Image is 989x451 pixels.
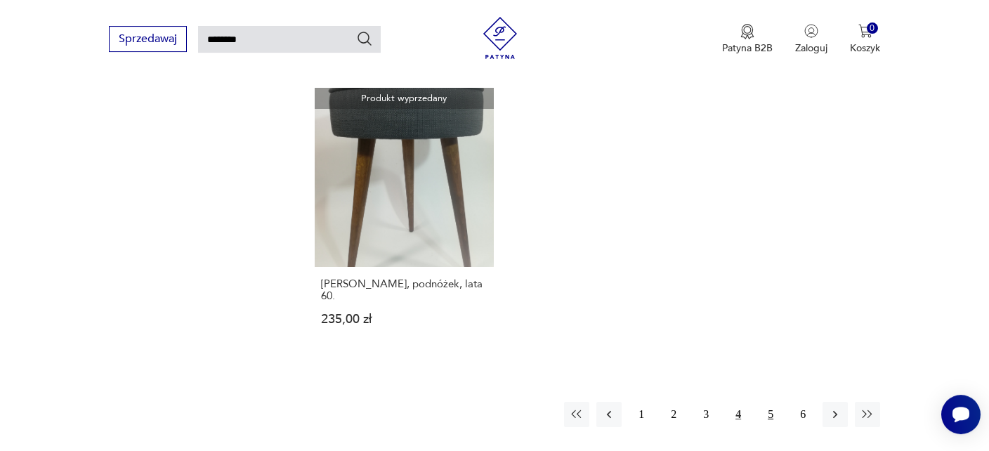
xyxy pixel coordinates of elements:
[629,402,654,427] button: 1
[321,313,487,325] p: 235,00 zł
[321,278,487,302] h3: [PERSON_NAME], podnóżek, lata 60.
[740,24,754,39] img: Ikona medalu
[850,24,880,55] button: 0Koszyk
[356,30,373,47] button: Szukaj
[758,402,783,427] button: 5
[661,402,686,427] button: 2
[795,41,827,55] p: Zaloguj
[790,402,816,427] button: 6
[722,24,773,55] a: Ikona medaluPatyna B2B
[722,41,773,55] p: Patyna B2B
[479,17,521,59] img: Patyna - sklep z meblami i dekoracjami vintage
[858,24,872,38] img: Ikona koszyka
[850,41,880,55] p: Koszyk
[726,402,751,427] button: 4
[941,395,981,434] iframe: Smartsupp widget button
[804,24,818,38] img: Ikonka użytkownika
[867,22,879,34] div: 0
[693,402,719,427] button: 3
[315,88,494,353] a: Produkt wyprzedanytaboret patyczak, podnóżek, lata 60.[PERSON_NAME], podnóżek, lata 60.235,00 zł
[722,24,773,55] button: Patyna B2B
[795,24,827,55] button: Zaloguj
[109,35,187,45] a: Sprzedawaj
[109,26,187,52] button: Sprzedawaj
